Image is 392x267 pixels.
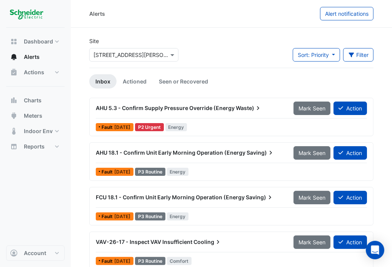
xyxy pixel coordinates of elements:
button: Mark Seen [294,102,330,115]
span: Mark Seen [299,194,325,201]
app-icon: Alerts [10,53,18,61]
span: Alert notifications [325,10,369,17]
span: Fault [102,170,114,174]
button: Alert notifications [320,7,374,20]
button: Alerts [6,49,65,65]
span: Mark Seen [299,105,325,112]
app-icon: Actions [10,68,18,76]
button: Account [6,245,65,261]
span: Charts [24,97,42,104]
div: P3 Routine [135,168,165,176]
label: Site [89,37,99,45]
span: Actions [24,68,44,76]
app-icon: Dashboard [10,38,18,45]
span: Mon 06-Jan-2025 13:49 AEDT [114,258,130,264]
a: Seen or Recovered [153,74,214,88]
div: Alerts [89,10,105,18]
span: Waste) [236,104,262,112]
button: Charts [6,93,65,108]
app-icon: Indoor Env [10,127,18,135]
button: Dashboard [6,34,65,49]
button: Meters [6,108,65,123]
span: Saving) [247,149,275,157]
span: Energy [167,168,189,176]
span: Reports [24,143,45,150]
app-icon: Charts [10,97,18,104]
div: P2 Urgent [135,123,164,131]
button: Action [334,102,367,115]
span: Cooling [193,238,222,246]
button: Indoor Env [6,123,65,139]
button: Mark Seen [294,235,330,249]
div: P3 Routine [135,257,165,265]
span: VAV-26-17 - Inspect VAV Insufficient [96,239,192,245]
span: Comfort [167,257,192,265]
button: Actions [6,65,65,80]
span: AHU 18.1 - Confirm Unit Early Morning Operation (Energy [96,149,245,156]
button: Filter [343,48,374,62]
button: Action [334,191,367,204]
span: Fault [102,214,114,219]
span: Energy [167,212,189,220]
span: AHU 5.3 - Confirm Supply Pressure Override (Energy [96,105,235,111]
button: Reports [6,139,65,154]
span: Account [24,249,46,257]
span: FCU 18.1 - Confirm Unit Early Morning Operation (Energy [96,194,245,200]
app-icon: Meters [10,112,18,120]
span: Dashboard [24,38,53,45]
span: Mark Seen [299,150,325,156]
button: Sort: Priority [293,48,340,62]
span: Fri 08-Aug-2025 05:17 AEST [114,214,130,219]
span: Sort: Priority [298,52,329,58]
span: Fault [102,259,114,264]
img: Company Logo [9,6,44,22]
button: Mark Seen [294,191,330,204]
span: Saving) [246,194,274,201]
a: Inbox [89,74,117,88]
span: Fault [102,125,114,130]
a: Actioned [117,74,153,88]
span: Meters [24,112,42,120]
span: Alerts [24,53,40,61]
div: P3 Routine [135,212,165,220]
button: Mark Seen [294,146,330,160]
span: Fri 18-Jul-2025 18:16 AEST [114,124,130,130]
button: Action [334,235,367,249]
span: Mark Seen [299,239,325,245]
app-icon: Reports [10,143,18,150]
div: Open Intercom Messenger [366,241,384,259]
span: Fri 08-Aug-2025 05:52 AEST [114,169,130,175]
span: Indoor Env [24,127,53,135]
button: Action [334,146,367,160]
span: Energy [165,123,187,131]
